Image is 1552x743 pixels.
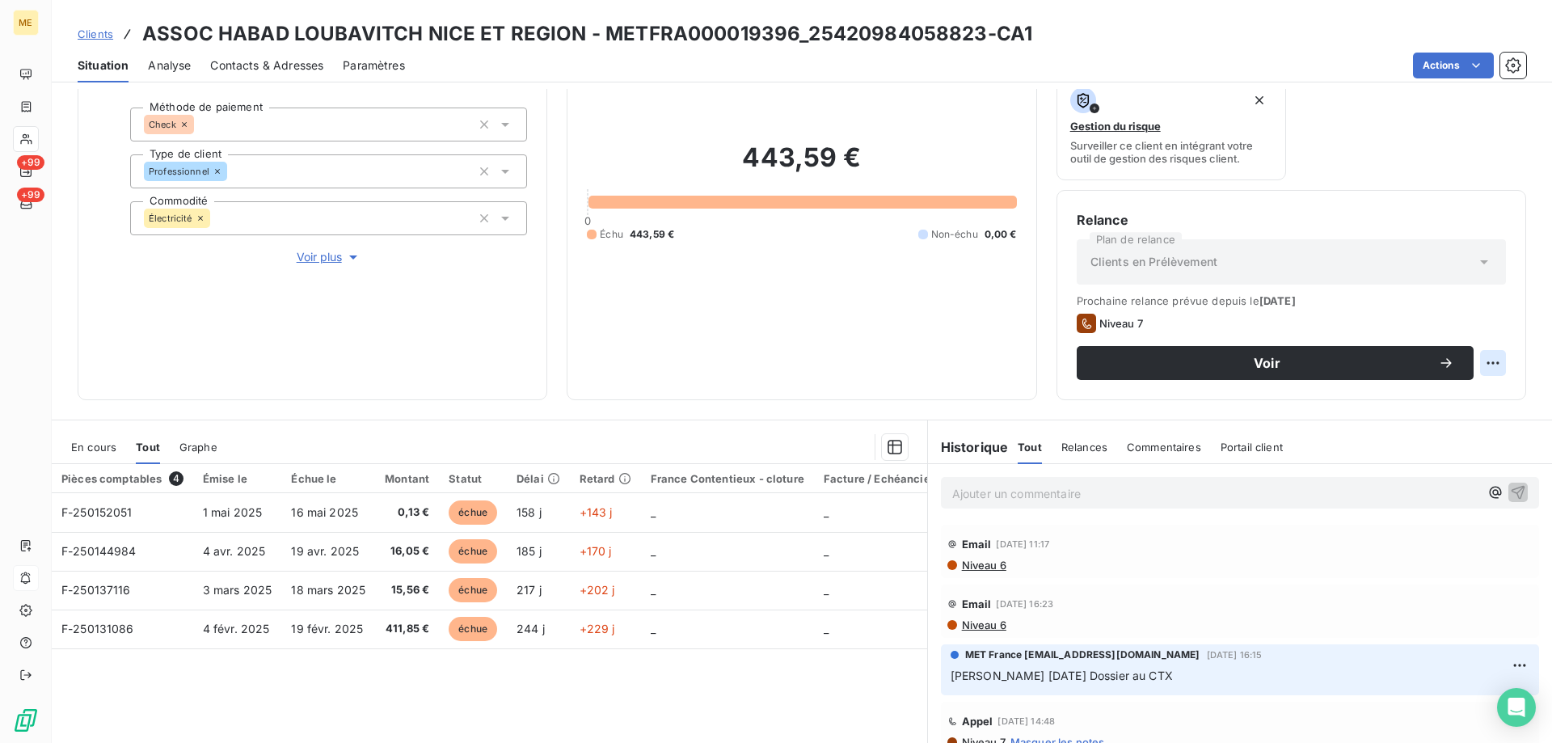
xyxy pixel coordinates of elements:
span: 443,59 € [630,227,674,242]
span: 15,56 € [385,582,429,598]
span: Surveiller ce client en intégrant votre outil de gestion des risques client. [1070,139,1273,165]
span: Clients en Prélèvement [1090,254,1217,270]
span: 19 avr. 2025 [291,544,359,558]
span: échue [449,578,497,602]
span: échue [449,500,497,525]
h6: Relance [1077,210,1506,230]
span: [DATE] 16:15 [1207,650,1263,660]
span: Gestion du risque [1070,120,1161,133]
span: _ [651,583,656,597]
span: F-250144984 [61,544,137,558]
span: 4 févr. 2025 [203,622,270,635]
div: Délai [517,472,560,485]
span: _ [824,583,829,597]
h6: Historique [928,437,1009,457]
a: Clients [78,26,113,42]
div: Émise le [203,472,272,485]
span: 217 j [517,583,542,597]
h2: 443,59 € [587,141,1016,190]
div: Open Intercom Messenger [1497,688,1536,727]
span: 0,13 € [385,504,429,521]
span: 185 j [517,544,542,558]
div: Échue le [291,472,365,485]
span: En cours [71,441,116,454]
span: 3 mars 2025 [203,583,272,597]
span: Appel [962,715,993,728]
span: _ [824,622,829,635]
span: 158 j [517,505,542,519]
span: _ [651,544,656,558]
button: Actions [1413,53,1494,78]
div: Montant [385,472,429,485]
span: Voir [1096,357,1438,369]
span: Portail client [1221,441,1283,454]
span: 16 mai 2025 [291,505,358,519]
span: Situation [78,57,129,74]
input: Ajouter une valeur [194,117,207,132]
span: Échu [600,227,623,242]
span: 1 mai 2025 [203,505,263,519]
span: Graphe [179,441,217,454]
span: échue [449,539,497,564]
div: Pièces comptables [61,471,183,486]
span: Niveau 6 [960,618,1006,631]
span: MET France [EMAIL_ADDRESS][DOMAIN_NAME] [965,648,1200,662]
span: Professionnel [149,167,209,176]
div: Statut [449,472,497,485]
div: ME [13,10,39,36]
span: Paramètres [343,57,405,74]
input: Ajouter une valeur [227,164,240,179]
span: Email [962,597,992,610]
button: Voir [1077,346,1474,380]
span: +229 j [580,622,615,635]
span: 244 j [517,622,545,635]
span: Tout [136,441,160,454]
span: Clients [78,27,113,40]
div: Retard [580,472,631,485]
span: [DATE] 11:17 [996,539,1049,549]
span: Email [962,538,992,551]
span: +99 [17,188,44,202]
span: Niveau 6 [960,559,1006,572]
span: +202 j [580,583,615,597]
span: [DATE] 16:23 [996,599,1053,609]
span: _ [651,622,656,635]
div: Facture / Echéancier [824,472,934,485]
span: +170 j [580,544,612,558]
h3: ASSOC HABAD LOUBAVITCH NICE ET REGION - METFRA000019396_25420984058823-CA1 [142,19,1032,49]
span: Relances [1061,441,1107,454]
span: Électricité [149,213,192,223]
span: Check [149,120,176,129]
span: 19 févr. 2025 [291,622,363,635]
div: France Contentieux - cloture [651,472,804,485]
span: échue [449,617,497,641]
span: 16,05 € [385,543,429,559]
span: Analyse [148,57,191,74]
span: _ [651,505,656,519]
span: Prochaine relance prévue depuis le [1077,294,1506,307]
span: 4 [169,471,183,486]
button: Gestion du risqueSurveiller ce client en intégrant votre outil de gestion des risques client. [1056,77,1287,180]
span: 4 avr. 2025 [203,544,266,558]
input: Ajouter une valeur [210,211,223,226]
span: Contacts & Adresses [210,57,323,74]
span: Voir plus [297,249,361,265]
span: 18 mars 2025 [291,583,365,597]
button: Voir plus [130,248,527,266]
span: F-250152051 [61,505,133,519]
span: 0 [584,214,591,227]
span: [DATE] 14:48 [997,716,1055,726]
span: Non-échu [931,227,978,242]
span: F-250131086 [61,622,134,635]
span: [DATE] [1259,294,1296,307]
span: Tout [1018,441,1042,454]
span: F-250137116 [61,583,131,597]
span: 0,00 € [985,227,1017,242]
span: _ [824,544,829,558]
span: +99 [17,155,44,170]
span: 411,85 € [385,621,429,637]
img: Logo LeanPay [13,707,39,733]
span: +143 j [580,505,613,519]
span: Niveau 7 [1099,317,1143,330]
span: [PERSON_NAME] [DATE] Dossier au CTX [951,669,1173,682]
